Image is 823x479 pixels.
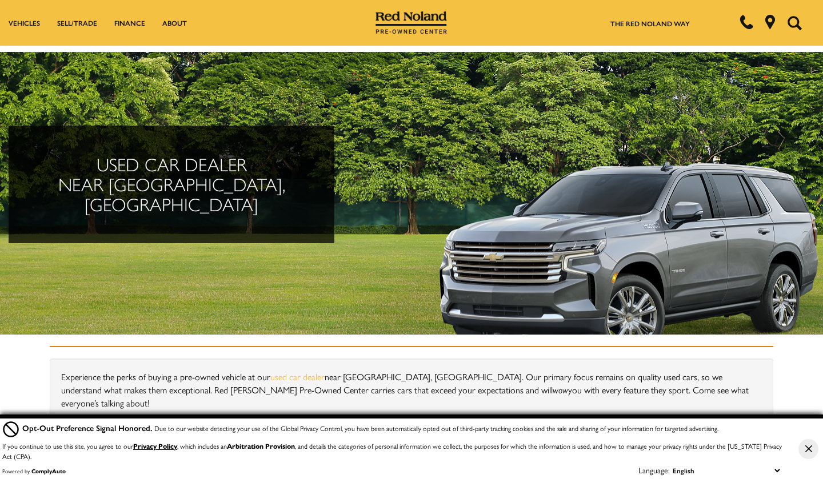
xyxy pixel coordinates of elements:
[22,422,154,433] span: Opt-Out Preference Signal Honored .
[553,385,568,396] em: wow
[2,441,782,461] p: If you continue to use this site, you agree to our , which includes an , and details the categori...
[2,468,66,474] div: Powered by
[26,154,317,215] h2: Used Car Dealer near [GEOGRAPHIC_DATA], [GEOGRAPHIC_DATA]
[638,466,670,474] div: Language:
[375,11,448,34] img: Red Noland Pre-Owned
[798,439,818,459] button: Close Button
[375,15,448,27] a: Red Noland Pre-Owned
[61,370,762,409] p: Experience the perks of buying a pre-owned vehicle at our near [GEOGRAPHIC_DATA], [GEOGRAPHIC_DAT...
[610,18,690,29] a: The Red Noland Way
[227,441,295,451] strong: Arbitration Provision
[133,441,177,451] a: Privacy Policy
[270,370,325,383] a: used car dealer
[670,464,782,477] select: Language Select
[31,467,66,475] a: ComplyAuto
[783,1,806,45] button: Open the search field
[22,422,718,434] div: Due to our website detecting your use of the Global Privacy Control, you have been automatically ...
